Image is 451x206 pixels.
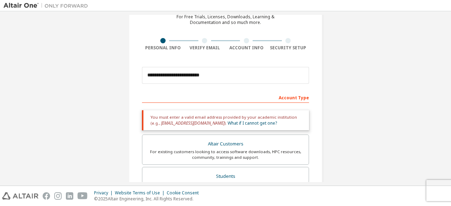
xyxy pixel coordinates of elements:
[66,192,73,200] img: linkedin.svg
[147,171,304,181] div: Students
[177,14,274,25] div: For Free Trials, Licenses, Downloads, Learning & Documentation and so much more.
[94,190,115,196] div: Privacy
[147,139,304,149] div: Altair Customers
[2,192,38,200] img: altair_logo.svg
[78,192,88,200] img: youtube.svg
[184,45,226,51] div: Verify Email
[142,92,309,103] div: Account Type
[225,45,267,51] div: Account Info
[43,192,50,200] img: facebook.svg
[4,2,92,9] img: Altair One
[142,45,184,51] div: Personal Info
[94,196,203,202] p: © 2025 Altair Engineering, Inc. All Rights Reserved.
[142,110,309,130] div: You must enter a valid email address provided by your academic institution (e.g., ).
[167,190,203,196] div: Cookie Consent
[115,190,167,196] div: Website Terms of Use
[161,120,224,126] span: [EMAIL_ADDRESS][DOMAIN_NAME]
[147,149,304,160] div: For existing customers looking to access software downloads, HPC resources, community, trainings ...
[54,192,62,200] img: instagram.svg
[267,45,309,51] div: Security Setup
[228,120,277,126] a: What if I cannot get one?
[147,181,304,192] div: For currently enrolled students looking to access the free Altair Student Edition bundle and all ...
